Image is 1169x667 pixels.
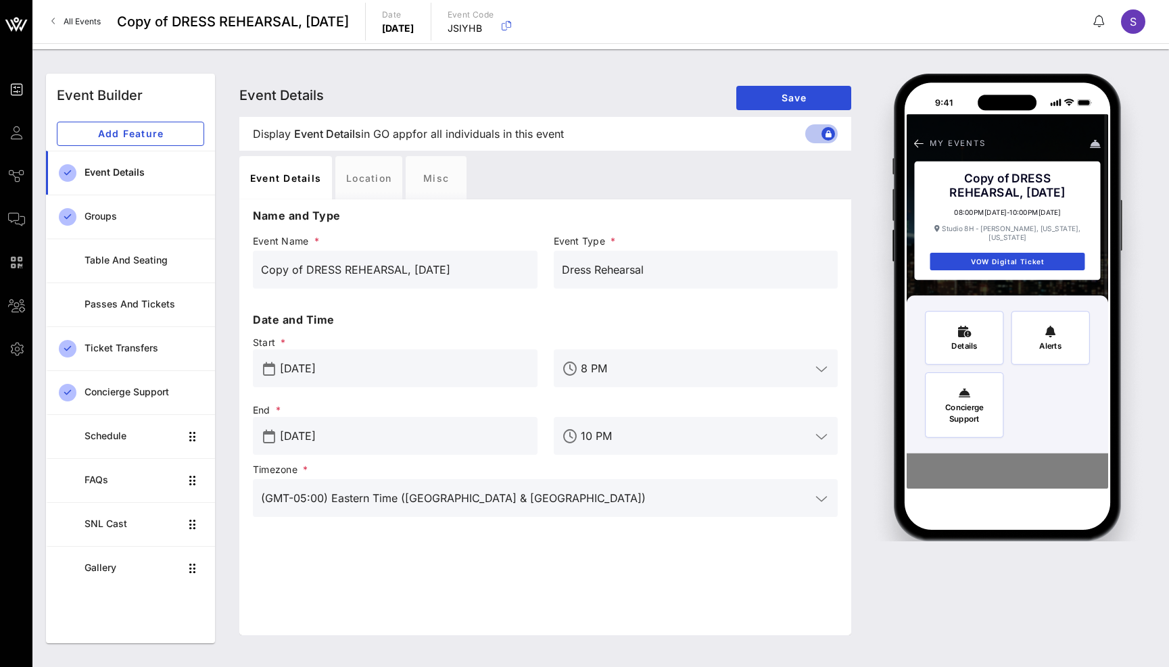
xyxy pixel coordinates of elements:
[554,234,838,248] span: Event Type
[57,122,204,146] button: Add Feature
[253,126,564,142] span: Display in GO app
[85,255,204,266] div: Table and Seating
[57,85,143,105] div: Event Builder
[239,156,332,199] div: Event Details
[253,312,838,328] p: Date and Time
[406,156,467,199] div: Misc
[43,11,109,32] a: All Events
[85,299,204,310] div: Passes and Tickets
[280,425,529,447] input: End Date
[261,259,529,280] input: Event Name
[85,211,204,222] div: Groups
[253,207,838,224] p: Name and Type
[747,92,840,103] span: Save
[736,86,851,110] button: Save
[85,518,180,530] div: SNL Cast
[239,87,324,103] span: Event Details
[85,562,180,574] div: Gallery
[253,234,538,248] span: Event Name
[253,403,538,417] span: End
[46,239,215,282] a: Table and Seating
[253,463,838,476] span: Timezone
[263,362,275,376] button: prepend icon
[85,343,204,354] div: Ticket Transfers
[85,430,180,442] div: Schedule
[46,195,215,239] a: Groups
[46,282,215,326] a: Passes and Tickets
[46,458,215,502] a: FAQs
[448,22,494,35] p: JSIYHB
[117,11,349,32] span: Copy of DRESS REHEARSAL, [DATE]
[46,502,215,546] a: SNL Cast
[382,22,414,35] p: [DATE]
[85,167,204,178] div: Event Details
[85,474,180,486] div: FAQs
[46,326,215,370] a: Ticket Transfers
[85,387,204,398] div: Concierge Support
[253,336,538,349] span: Start
[581,425,811,447] input: End Time
[412,126,564,142] span: for all individuals in this event
[335,156,402,199] div: Location
[46,546,215,590] a: Gallery
[581,357,811,379] input: Start Time
[562,259,830,280] input: Event Type
[1130,15,1137,28] span: S
[448,8,494,22] p: Event Code
[46,370,215,414] a: Concierge Support
[68,128,193,139] span: Add Feature
[263,430,275,443] button: prepend icon
[1121,9,1145,34] div: S
[382,8,414,22] p: Date
[294,126,361,142] span: Event Details
[280,357,529,379] input: Start Date
[46,151,215,195] a: Event Details
[261,487,811,509] input: Timezone
[64,16,101,26] span: All Events
[46,414,215,458] a: Schedule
